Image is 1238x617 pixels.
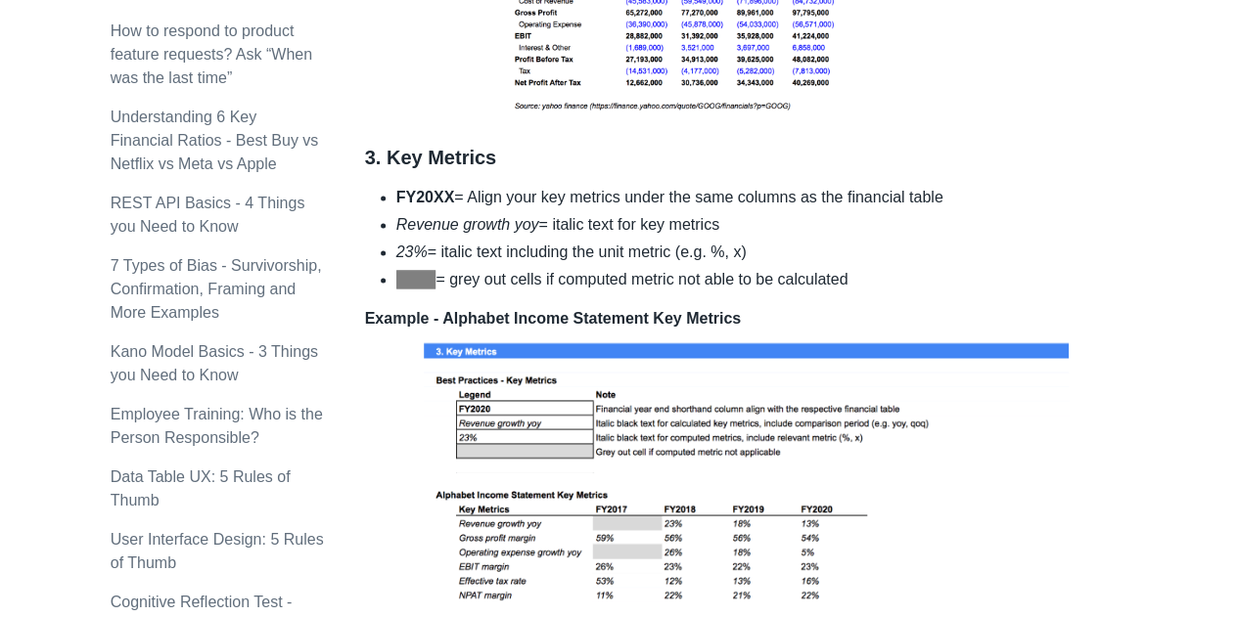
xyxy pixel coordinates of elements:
h3: 3. Key Metrics [365,146,1128,170]
li: = grey out cells if computed metric not able to be calculated [396,268,1128,291]
a: Employee Training: Who is the Person Responsible? [111,406,323,446]
a: Data Table UX: 5 Rules of Thumb [111,468,291,508]
a: Kano Model Basics - 3 Things you Need to Know [111,343,318,383]
a: 7 Types of Bias - Survivorship, Confirmation, Framing and More Examples [111,257,322,321]
li: = italic text including the unit metric (e.g. %, x) [396,241,1128,264]
em: 23% [396,243,428,260]
strong: FY20XX [396,189,455,205]
strong: Example - Alphabet Income Statement Key Metrics [365,310,741,327]
em: Revenue growth yoy [396,216,539,233]
a: Understanding 6 Key Financial Ratios - Best Buy vs Netflix vs Meta vs Apple [111,109,319,172]
a: REST API Basics - 4 Things you Need to Know [111,195,305,235]
li: = Align your key metrics under the same columns as the financial table [396,186,1128,209]
span: Grey [396,270,436,288]
a: User Interface Design: 5 Rules of Thumb [111,531,324,571]
a: How to respond to product feature requests? Ask “When was the last time” [111,22,312,86]
li: = italic text for key metrics [396,213,1128,237]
